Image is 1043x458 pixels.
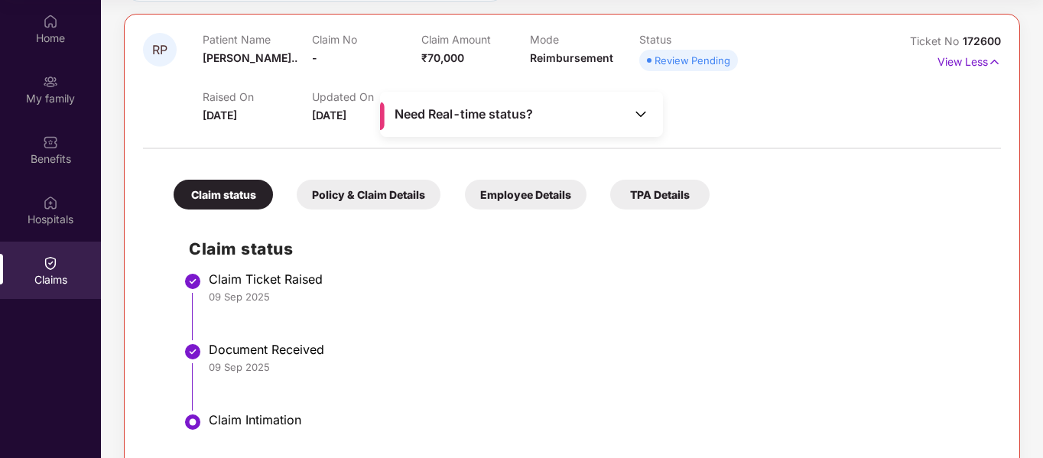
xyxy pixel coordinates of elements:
[43,135,58,150] img: svg+xml;base64,PHN2ZyBpZD0iQmVuZWZpdHMiIHhtbG5zPSJodHRwOi8vd3d3LnczLm9yZy8yMDAwL3N2ZyIgd2lkdGg9Ij...
[203,109,237,122] span: [DATE]
[184,272,202,291] img: svg+xml;base64,PHN2ZyBpZD0iU3RlcC1Eb25lLTMyeDMyIiB4bWxucz0iaHR0cDovL3d3dy53My5vcmcvMjAwMC9zdmciIH...
[312,90,421,103] p: Updated On
[43,255,58,271] img: svg+xml;base64,PHN2ZyBpZD0iQ2xhaW0iIHhtbG5zPSJodHRwOi8vd3d3LnczLm9yZy8yMDAwL3N2ZyIgd2lkdGg9IjIwIi...
[209,290,986,304] div: 09 Sep 2025
[203,90,312,103] p: Raised On
[963,34,1001,47] span: 172600
[297,180,440,210] div: Policy & Claim Details
[988,54,1001,70] img: svg+xml;base64,PHN2ZyB4bWxucz0iaHR0cDovL3d3dy53My5vcmcvMjAwMC9zdmciIHdpZHRoPSIxNyIgaGVpZ2h0PSIxNy...
[209,412,986,427] div: Claim Intimation
[43,74,58,89] img: svg+xml;base64,PHN2ZyB3aWR0aD0iMjAiIGhlaWdodD0iMjAiIHZpZXdCb3g9IjAgMCAyMCAyMCIgZmlsbD0ibm9uZSIgeG...
[395,106,533,122] span: Need Real-time status?
[209,342,986,357] div: Document Received
[937,50,1001,70] p: View Less
[530,33,639,46] p: Mode
[209,360,986,374] div: 09 Sep 2025
[421,51,464,64] span: ₹70,000
[189,236,986,261] h2: Claim status
[655,53,730,68] div: Review Pending
[43,14,58,29] img: svg+xml;base64,PHN2ZyBpZD0iSG9tZSIgeG1sbnM9Imh0dHA6Ly93d3cudzMub3JnLzIwMDAvc3ZnIiB3aWR0aD0iMjAiIG...
[312,109,346,122] span: [DATE]
[184,343,202,361] img: svg+xml;base64,PHN2ZyBpZD0iU3RlcC1Eb25lLTMyeDMyIiB4bWxucz0iaHR0cDovL3d3dy53My5vcmcvMjAwMC9zdmciIH...
[203,51,297,64] span: [PERSON_NAME]..
[43,195,58,210] img: svg+xml;base64,PHN2ZyBpZD0iSG9zcGl0YWxzIiB4bWxucz0iaHR0cDovL3d3dy53My5vcmcvMjAwMC9zdmciIHdpZHRoPS...
[610,180,710,210] div: TPA Details
[174,180,273,210] div: Claim status
[203,33,312,46] p: Patient Name
[530,51,613,64] span: Reimbursement
[639,33,749,46] p: Status
[910,34,963,47] span: Ticket No
[152,44,167,57] span: RP
[312,51,317,64] span: -
[465,180,586,210] div: Employee Details
[421,33,531,46] p: Claim Amount
[633,106,648,122] img: Toggle Icon
[184,413,202,431] img: svg+xml;base64,PHN2ZyBpZD0iU3RlcC1BY3RpdmUtMzJ4MzIiIHhtbG5zPSJodHRwOi8vd3d3LnczLm9yZy8yMDAwL3N2Zy...
[312,33,421,46] p: Claim No
[209,271,986,287] div: Claim Ticket Raised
